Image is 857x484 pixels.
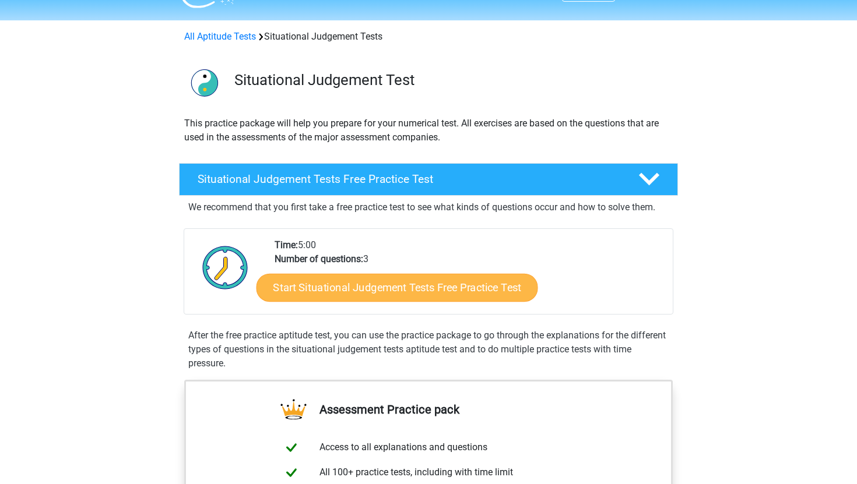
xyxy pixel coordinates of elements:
b: Number of questions: [275,253,363,264]
img: Clock [196,238,255,296]
img: situational judgement tests [180,58,229,107]
p: This practice package will help you prepare for your numerical test. All exercises are based on t... [184,116,673,144]
a: Situational Judgement Tests Free Practice Test [174,163,683,196]
h3: Situational Judgement Test [234,71,669,89]
div: Situational Judgement Tests [180,30,677,44]
h4: Situational Judgement Tests Free Practice Test [198,172,620,186]
b: Time: [275,239,298,250]
div: After the free practice aptitude test, you can use the practice package to go through the explana... [184,328,673,370]
p: We recommend that you first take a free practice test to see what kinds of questions occur and ho... [188,200,669,214]
a: All Aptitude Tests [184,31,256,42]
a: Start Situational Judgement Tests Free Practice Test [257,274,538,302]
div: 5:00 3 [266,238,672,314]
